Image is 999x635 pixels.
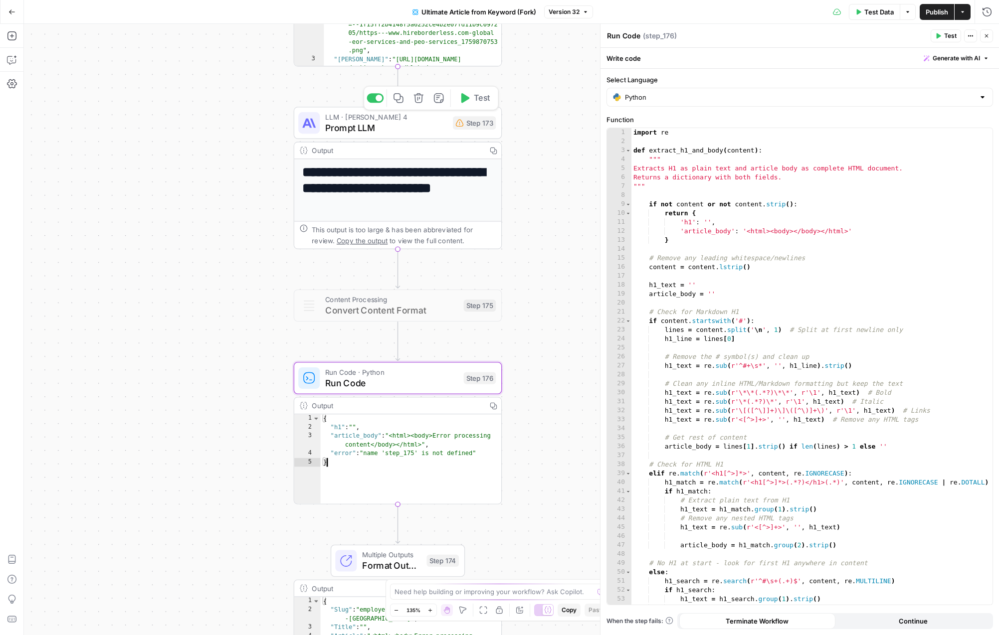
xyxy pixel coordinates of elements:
[607,577,631,586] div: 51
[625,586,631,595] span: Toggle code folding, rows 52 through 62
[453,116,496,130] div: Step 173
[607,469,631,478] div: 39
[607,137,631,146] div: 2
[294,597,321,606] div: 1
[294,449,321,458] div: 4
[294,623,321,632] div: 3
[607,263,631,272] div: 16
[325,304,458,317] span: Convert Content Format
[625,200,631,209] span: Toggle code folding, rows 9 through 13
[558,604,581,617] button: Copy
[607,317,631,325] div: 22
[607,281,631,290] div: 18
[607,361,631,370] div: 27
[312,400,481,411] div: Output
[607,254,631,263] div: 15
[607,290,631,299] div: 19
[607,379,631,388] div: 29
[864,7,894,17] span: Test Data
[426,555,459,567] div: Step 174
[607,550,631,559] div: 48
[607,424,631,433] div: 34
[607,523,631,532] div: 45
[294,55,324,117] div: 3
[607,460,631,469] div: 38
[607,236,631,245] div: 13
[362,559,421,572] span: Format Outputs
[606,617,673,626] a: When the step fails:
[835,613,992,629] button: Continue
[607,397,631,406] div: 31
[396,66,400,105] g: Edge from step_172 to step_173
[312,224,496,246] div: This output is too large & has been abbreviated for review. to view the full content.
[607,586,631,595] div: 52
[325,294,458,305] span: Content Processing
[607,532,631,541] div: 46
[607,415,631,424] div: 33
[294,432,321,449] div: 3
[585,604,609,617] button: Paste
[607,191,631,200] div: 8
[920,52,993,65] button: Generate with AI
[607,200,631,209] div: 9
[294,414,321,423] div: 1
[607,173,631,182] div: 6
[625,146,631,155] span: Toggle code folding, rows 3 through 83
[294,423,321,432] div: 2
[607,541,631,550] div: 47
[607,334,631,343] div: 24
[396,321,400,360] g: Edge from step_175 to step_176
[607,209,631,218] div: 10
[607,487,631,496] div: 41
[607,272,631,281] div: 17
[625,209,631,218] span: Toggle code folding, rows 10 through 13
[421,7,536,17] span: Ultimate Article from Keyword (Fork)
[607,505,631,514] div: 43
[362,549,421,560] span: Multiple Outputs
[931,29,961,42] button: Test
[312,583,481,594] div: Output
[607,31,640,41] textarea: Run Code
[606,115,993,125] label: Function
[600,48,999,68] div: Write code
[625,92,975,102] input: Python
[396,504,400,543] g: Edge from step_176 to step_174
[606,75,993,85] label: Select Language
[926,7,948,17] span: Publish
[325,121,447,135] span: Prompt LLM
[607,604,631,613] div: 54
[337,236,388,244] span: Copy the output
[607,227,631,236] div: 12
[294,458,321,467] div: 5
[607,433,631,442] div: 35
[899,616,928,626] span: Continue
[607,370,631,379] div: 28
[562,606,577,615] span: Copy
[607,514,631,523] div: 44
[312,145,481,156] div: Output
[325,367,458,378] span: Run Code · Python
[589,606,605,615] span: Paste
[607,478,631,487] div: 40
[933,54,980,63] span: Generate with AI
[607,559,631,568] div: 49
[544,5,593,18] button: Version 32
[607,442,631,451] div: 36
[396,249,400,288] g: Edge from step_173 to step_175
[607,299,631,308] div: 20
[406,4,542,20] button: Ultimate Article from Keyword (Fork)
[464,372,496,384] div: Step 176
[607,451,631,460] div: 37
[625,469,631,478] span: Toggle code folding, rows 39 through 47
[294,290,502,322] div: Content ProcessingConvert Content FormatStep 175
[625,568,631,577] span: Toggle code folding, rows 50 through 75
[643,31,677,41] span: ( step_176 )
[549,7,580,16] span: Version 32
[312,414,320,423] span: Toggle code folding, rows 1 through 5
[294,606,321,623] div: 2
[312,597,320,606] span: Toggle code folding, rows 1 through 5
[920,4,954,20] button: Publish
[944,31,957,40] span: Test
[625,317,631,325] span: Toggle code folding, rows 22 through 36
